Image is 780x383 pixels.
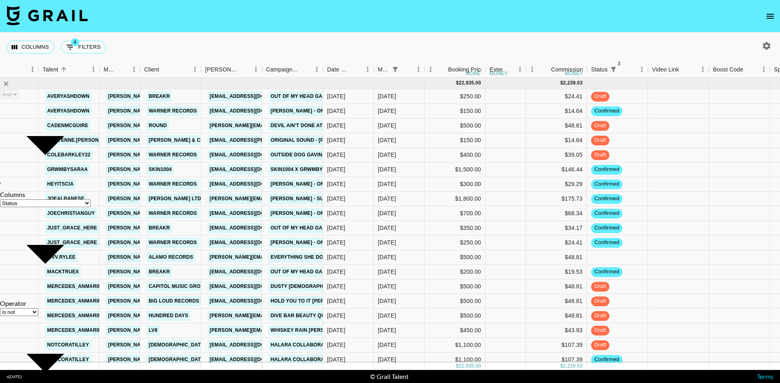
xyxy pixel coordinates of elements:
div: money [565,71,583,76]
div: $ [560,363,563,370]
div: 8/22/2025 [327,107,345,115]
a: [EMAIL_ADDRESS][DOMAIN_NAME] [208,340,299,350]
button: Sort [117,64,128,75]
a: [PERSON_NAME][EMAIL_ADDRESS][DOMAIN_NAME] [106,208,238,219]
a: [EMAIL_ADDRESS][DOMAIN_NAME] [208,355,299,365]
div: Video Link [652,62,679,78]
button: Menu [697,63,709,76]
a: Alamo Records [147,252,195,262]
a: Dive Bar Beauty Queen Ashland Craft [269,311,381,321]
a: [PERSON_NAME][EMAIL_ADDRESS][DOMAIN_NAME] [106,223,238,233]
button: Sort [159,64,171,75]
div: Aug '25 [378,341,396,349]
a: [PERSON_NAME] & Co LLC [147,135,217,145]
button: Menu [425,63,437,76]
button: Sort [503,64,514,75]
div: Status [587,62,648,78]
button: Menu [250,63,262,76]
a: [PERSON_NAME] - Sugar on my tongue [269,194,377,204]
span: 3 [615,60,623,68]
div: Manager [100,62,140,78]
a: [PERSON_NAME][EMAIL_ADDRESS][DOMAIN_NAME] [106,194,238,204]
a: Warner Records [147,106,199,116]
div: $24.41 [526,236,587,250]
div: Booker [201,62,262,78]
div: $500.00 [425,294,485,309]
button: Sort [401,64,412,75]
button: Sort [58,64,69,75]
div: Aug '25 [378,165,396,173]
div: Client [144,62,159,78]
button: Sort [743,64,755,75]
a: Everything She Does Bayker [PERSON_NAME] [269,252,397,262]
img: Grail Talent [6,6,88,25]
a: Warner Records [147,150,199,160]
div: Status [591,62,608,78]
a: [PERSON_NAME][EMAIL_ADDRESS][DOMAIN_NAME] [208,121,340,131]
button: Sort [299,64,311,75]
div: 7/31/2025 [327,341,345,349]
a: Hundred Days [147,311,190,321]
a: [PERSON_NAME][EMAIL_ADDRESS][DOMAIN_NAME] [208,194,340,204]
div: Month Due [374,62,425,78]
a: Warner Records [147,238,199,248]
a: [PERSON_NAME][EMAIL_ADDRESS][DOMAIN_NAME] [208,311,340,321]
a: Terms [757,372,773,380]
div: Aug '25 [378,195,396,203]
div: $48.81 [526,294,587,309]
div: $1,100.00 [425,353,485,367]
div: $700.00 [425,206,485,221]
div: Aug '25 [378,355,396,364]
a: [EMAIL_ADDRESS][DOMAIN_NAME] [208,164,299,175]
a: LV8 [147,325,160,335]
div: Aug '25 [378,209,396,217]
span: confirmed [591,239,622,247]
div: Video Link [648,62,709,78]
a: [EMAIL_ADDRESS][DOMAIN_NAME] [208,223,299,233]
div: 7/10/2025 [327,165,345,173]
div: 8/22/2025 [327,312,345,320]
div: Aug '25 [378,136,396,144]
div: $500.00 [425,279,485,294]
div: 8/22/2025 [327,238,345,247]
a: [PERSON_NAME][EMAIL_ADDRESS][DOMAIN_NAME] [106,150,238,160]
div: $150.00 [425,133,485,148]
a: [PERSON_NAME][EMAIL_ADDRESS][DOMAIN_NAME] [106,179,238,189]
a: Warner Records [147,179,199,189]
a: [PERSON_NAME][EMAIL_ADDRESS][DOMAIN_NAME] [106,325,238,335]
div: 8/20/2025 [327,136,345,144]
div: $1,100.00 [425,338,485,353]
div: Aug '25 [378,92,396,100]
div: Talent [43,62,58,78]
button: Menu [526,63,538,76]
div: Client [140,62,201,78]
span: draft [591,327,609,334]
div: 8/22/2025 [327,282,345,290]
div: Date Created [327,62,350,78]
div: $14.64 [526,104,587,119]
button: open drawer [762,8,778,24]
div: 8/19/2025 [327,268,345,276]
div: 8/22/2025 [327,326,345,334]
div: $1,800.00 [425,192,485,206]
button: Show filters [61,41,106,54]
a: Devil Ain't Done Atlus [269,121,334,131]
a: SKIN1004 [147,164,174,175]
a: [PERSON_NAME][EMAIL_ADDRESS][DOMAIN_NAME] [106,238,238,248]
button: Show filters [608,64,619,75]
button: Menu [128,63,140,76]
span: confirmed [591,268,622,276]
a: Breakr [147,267,172,277]
div: $250.00 [425,236,485,250]
a: Breakr [147,91,172,102]
a: [PERSON_NAME][EMAIL_ADDRESS][DOMAIN_NAME] [106,267,238,277]
div: 8/21/2025 [327,253,345,261]
span: draft [591,122,609,130]
div: $39.05 [526,148,587,162]
div: Manager [104,62,117,78]
div: $150.00 [425,104,485,119]
div: Aug '25 [378,151,396,159]
a: [PERSON_NAME][EMAIL_ADDRESS][DOMAIN_NAME] [106,106,238,116]
div: Aug '25 [378,253,396,261]
div: $43.93 [526,323,587,338]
